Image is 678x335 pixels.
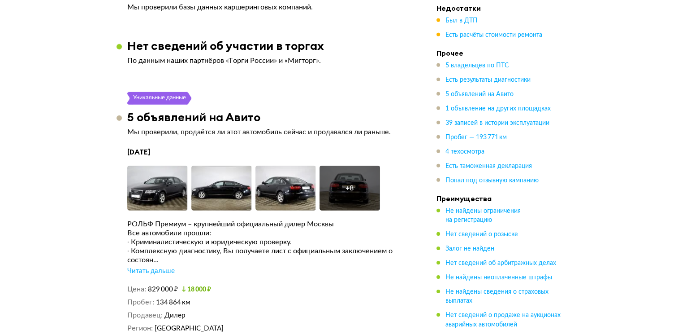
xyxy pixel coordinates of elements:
span: 5 объявлений на Авито [445,91,514,97]
h3: Нет сведений об участии в торгах [127,39,324,53]
dt: Продавец [127,311,163,320]
div: ∙ Криминалистическую и юридическую проверку. [127,238,410,247]
h4: Недостатки [436,4,562,13]
span: Не найдены ограничения на регистрацию [445,208,521,223]
div: ∙ Комплексную диагностику, Вы получаете лист с официальным заключением о состоян... [127,247,410,264]
span: 39 записей в истории эксплуатации [445,120,549,126]
img: Car Photo [255,166,316,211]
span: [GEOGRAPHIC_DATA] [155,325,224,332]
span: 5 владельцев по ПТС [445,62,509,69]
span: Не найдены неоплаченные штрафы [445,274,552,281]
span: Пробег — 193 771 км [445,134,507,141]
h4: [DATE] [127,147,410,157]
dt: Регион [127,324,153,333]
span: Есть расчёты стоимости ремонта [445,32,542,38]
div: Уникальные данные [133,92,186,105]
span: Есть таможенная декларация [445,163,532,169]
span: Есть результаты диагностики [445,77,531,83]
span: Нет сведений о розыске [445,231,518,238]
span: Залог не найден [445,246,494,252]
p: Мы проверили базы данных каршеринговых компаний. [127,3,410,12]
img: Car Photo [191,166,252,211]
span: Нет сведений о продаже на аукционах аварийных автомобилей [445,312,561,327]
div: Читать дальше [127,267,175,276]
div: Все автомобили прошли: [127,229,410,238]
img: Car Photo [127,166,188,211]
small: 18 000 ₽ [181,287,211,293]
div: + 8 [345,184,354,193]
span: Был в ДТП [445,18,478,24]
p: Мы проверили, продаётся ли этот автомобиль сейчас и продавался ли раньше. [127,128,410,137]
p: По данным наших партнёров «Торги России» и «Мигторг». [127,56,410,65]
span: 829 000 ₽ [148,286,178,293]
h4: Прочее [436,48,562,57]
dt: Пробег [127,298,154,307]
h4: Преимущества [436,194,562,203]
span: Попал под отзывную кампанию [445,177,539,184]
span: 134 864 км [156,299,190,306]
span: Нет сведений об арбитражных делах [445,260,556,266]
span: Не найдены сведения о страховых выплатах [445,289,548,304]
span: Дилер [164,312,186,319]
h3: 5 объявлений на Авито [127,110,260,124]
div: РОЛЬФ Премиум – крупнейший официальный дилер Москвы [127,220,410,229]
span: 4 техосмотра [445,149,484,155]
dt: Цена [127,285,146,294]
span: 1 объявление на других площадках [445,106,551,112]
